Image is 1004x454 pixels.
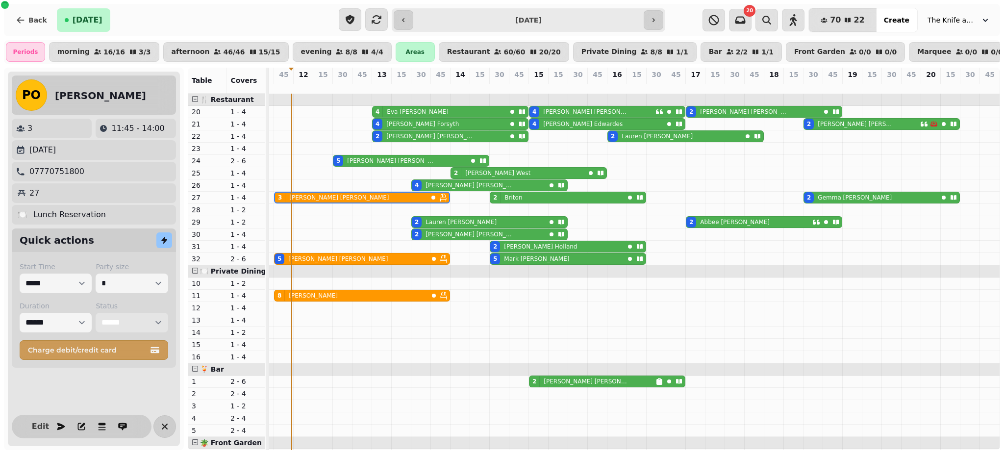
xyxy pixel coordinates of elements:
p: 0 [437,81,445,91]
div: Periods [6,42,45,62]
button: Charge debit/credit card [20,340,168,360]
p: 15 [534,70,543,79]
span: [DATE] [73,16,102,24]
p: 0 [751,81,758,91]
p: 8 [417,81,425,91]
p: 2 / 2 [736,49,748,55]
span: 22 [853,16,864,24]
div: Areas [396,42,435,62]
button: The Knife and [PERSON_NAME] [922,11,996,29]
p: evening [301,48,332,56]
h2: Quick actions [20,233,94,247]
p: 27 [29,187,39,199]
p: 45 [593,70,602,79]
p: 1 - 4 [230,144,261,153]
button: morning16/163/3 [49,42,159,62]
label: Party size [96,262,168,272]
p: 1 - 4 [230,180,261,190]
p: 1 - 4 [230,315,261,325]
p: 3 [27,123,32,134]
p: 1 / 1 [676,49,688,55]
p: 15 [318,70,327,79]
p: 0 [790,81,798,91]
p: 4 [692,81,700,91]
p: Lauren [PERSON_NAME] [622,132,693,140]
div: 5 [493,255,497,263]
p: [PERSON_NAME] West [465,169,530,177]
p: 0 [574,81,582,91]
p: 0 [653,81,660,91]
p: 🍽️ [18,209,27,221]
p: Abbee [PERSON_NAME] [700,218,770,226]
p: 45 [514,70,524,79]
p: 0 [849,81,856,91]
p: [PERSON_NAME] [PERSON_NAME] [288,255,388,263]
p: 32 [192,254,223,264]
div: 2 [807,194,811,202]
button: evening8/84/4 [293,42,392,62]
button: [DATE] [57,8,110,32]
p: 8 / 8 [650,49,662,55]
p: 20 / 20 [539,49,561,55]
p: 2 [192,389,223,399]
p: 30 [808,70,818,79]
p: 5 [339,81,347,91]
p: afternoon [172,48,210,56]
p: 16 [612,70,622,79]
p: 11 [192,291,223,301]
p: 45 [279,70,288,79]
p: 30 [416,70,426,79]
div: 4 [376,120,379,128]
p: [PERSON_NAME] [PERSON_NAME] [289,194,389,202]
p: 15 [867,70,877,79]
button: Private Dining8/81/1 [573,42,697,62]
p: 8 / 8 [345,49,357,55]
p: [DATE] [29,144,56,156]
div: 2 [611,132,615,140]
p: 07770751800 [29,166,84,177]
p: [PERSON_NAME] [PERSON_NAME] [543,108,627,116]
p: [PERSON_NAME] [PERSON_NAME] [426,230,515,238]
p: 27 [192,193,223,202]
p: [PERSON_NAME] Edwardes [543,120,623,128]
p: 12 [299,70,308,79]
p: 10 [192,278,223,288]
p: 28 [192,205,223,215]
span: Charge debit/credit card [28,347,148,353]
p: 1 - 2 [230,401,261,411]
p: 15 [553,70,563,79]
p: 16 [280,81,288,91]
p: 14 [455,70,465,79]
p: 30 [573,70,582,79]
p: 0 [672,81,680,91]
div: 2 [415,218,419,226]
p: 1 - 4 [230,303,261,313]
p: 13 [377,70,386,79]
div: 2 [807,120,811,128]
div: 2 [689,108,693,116]
p: 0 [358,81,366,91]
div: 4 [415,181,419,189]
p: 3 / 3 [139,49,151,55]
p: 30 [338,70,347,79]
p: 45 [906,70,916,79]
p: 9 [496,81,503,91]
p: 1 - 4 [230,193,261,202]
p: [PERSON_NAME] Holland [504,243,577,251]
p: 1 - 4 [230,242,261,252]
p: 0 [770,81,778,91]
p: 0 [319,81,327,91]
button: Create [876,8,917,32]
p: morning [57,48,90,56]
p: 45 [750,70,759,79]
p: Gemma [PERSON_NAME] [818,194,892,202]
p: 45 [985,70,994,79]
p: 2 - 4 [230,413,261,423]
p: 24 [192,156,223,166]
p: 0 [594,81,602,91]
button: Edit [30,417,50,436]
div: 2 [415,230,419,238]
p: 2 - 6 [230,377,261,386]
button: Back [8,8,55,32]
button: Front Garden0/00/0 [786,42,905,62]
